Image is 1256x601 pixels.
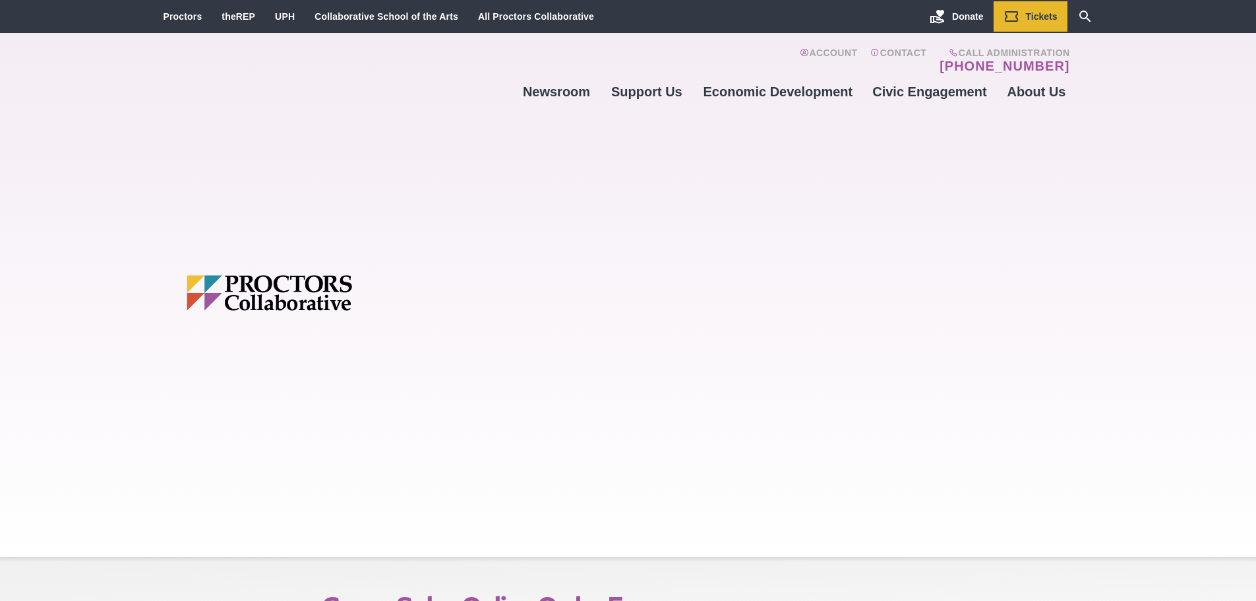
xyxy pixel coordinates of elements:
[275,11,295,22] a: UPH
[870,47,926,74] a: Contact
[936,47,1069,58] span: Call Administration
[694,74,863,110] a: Economic Development
[222,11,255,22] a: theREP
[187,275,454,311] img: Proctors logo
[952,11,983,22] span: Donate
[800,47,857,74] a: Account
[478,11,594,22] a: All Proctors Collaborative
[994,1,1067,32] a: Tickets
[940,58,1069,74] a: [PHONE_NUMBER]
[164,11,202,22] a: Proctors
[920,1,993,32] a: Donate
[997,74,1077,110] a: About Us
[862,74,996,110] a: Civic Engagement
[314,11,458,22] a: Collaborative School of the Arts
[1067,1,1103,32] a: Search
[513,74,600,110] a: Newsroom
[600,74,693,110] a: Support Us
[1026,11,1058,22] span: Tickets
